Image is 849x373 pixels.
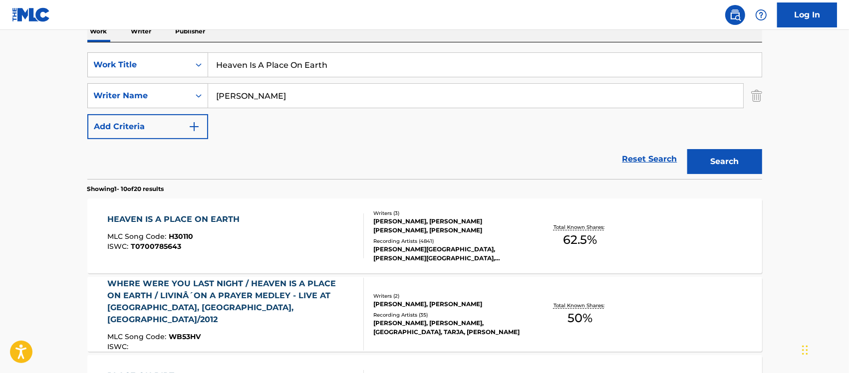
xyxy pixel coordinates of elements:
[12,7,50,22] img: MLC Logo
[94,90,184,102] div: Writer Name
[751,5,771,25] div: Help
[373,300,524,309] div: [PERSON_NAME], [PERSON_NAME]
[128,21,155,42] p: Writer
[107,242,131,251] span: ISWC :
[373,217,524,235] div: [PERSON_NAME], [PERSON_NAME] [PERSON_NAME], [PERSON_NAME]
[777,2,837,27] a: Log In
[567,309,592,327] span: 50 %
[107,232,169,241] span: MLC Song Code :
[617,148,682,170] a: Reset Search
[802,335,808,365] div: Drag
[755,9,767,21] img: help
[373,319,524,337] div: [PERSON_NAME], [PERSON_NAME], [GEOGRAPHIC_DATA], TARJA, [PERSON_NAME]
[563,231,597,249] span: 62.5 %
[373,209,524,217] div: Writers ( 3 )
[87,21,110,42] p: Work
[373,237,524,245] div: Recording Artists ( 4841 )
[94,59,184,71] div: Work Title
[687,149,762,174] button: Search
[725,5,745,25] a: Public Search
[373,292,524,300] div: Writers ( 2 )
[107,278,355,326] div: WHERE WERE YOU LAST NIGHT / HEAVEN IS A PLACE ON EARTH / LIVINÂ´ON A PRAYER MEDLEY - LIVE AT [GEO...
[131,242,181,251] span: T0700785643
[554,223,607,231] p: Total Known Shares:
[169,232,193,241] span: H30110
[87,114,208,139] button: Add Criteria
[751,83,762,108] img: Delete Criterion
[107,342,131,351] span: ISWC :
[169,332,201,341] span: WB53HV
[554,302,607,309] p: Total Known Shares:
[799,325,849,373] iframe: Chat Widget
[188,121,200,133] img: 9d2ae6d4665cec9f34b9.svg
[173,21,209,42] p: Publisher
[87,198,762,273] a: HEAVEN IS A PLACE ON EARTHMLC Song Code:H30110ISWC:T0700785643Writers (3)[PERSON_NAME], [PERSON_N...
[107,332,169,341] span: MLC Song Code :
[373,311,524,319] div: Recording Artists ( 35 )
[729,9,741,21] img: search
[87,185,164,193] p: Showing 1 - 10 of 20 results
[87,52,762,179] form: Search Form
[87,277,762,352] a: WHERE WERE YOU LAST NIGHT / HEAVEN IS A PLACE ON EARTH / LIVINÂ´ON A PRAYER MEDLEY - LIVE AT [GEO...
[373,245,524,263] div: [PERSON_NAME][GEOGRAPHIC_DATA], [PERSON_NAME][GEOGRAPHIC_DATA], [PERSON_NAME][GEOGRAPHIC_DATA], [...
[107,213,245,225] div: HEAVEN IS A PLACE ON EARTH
